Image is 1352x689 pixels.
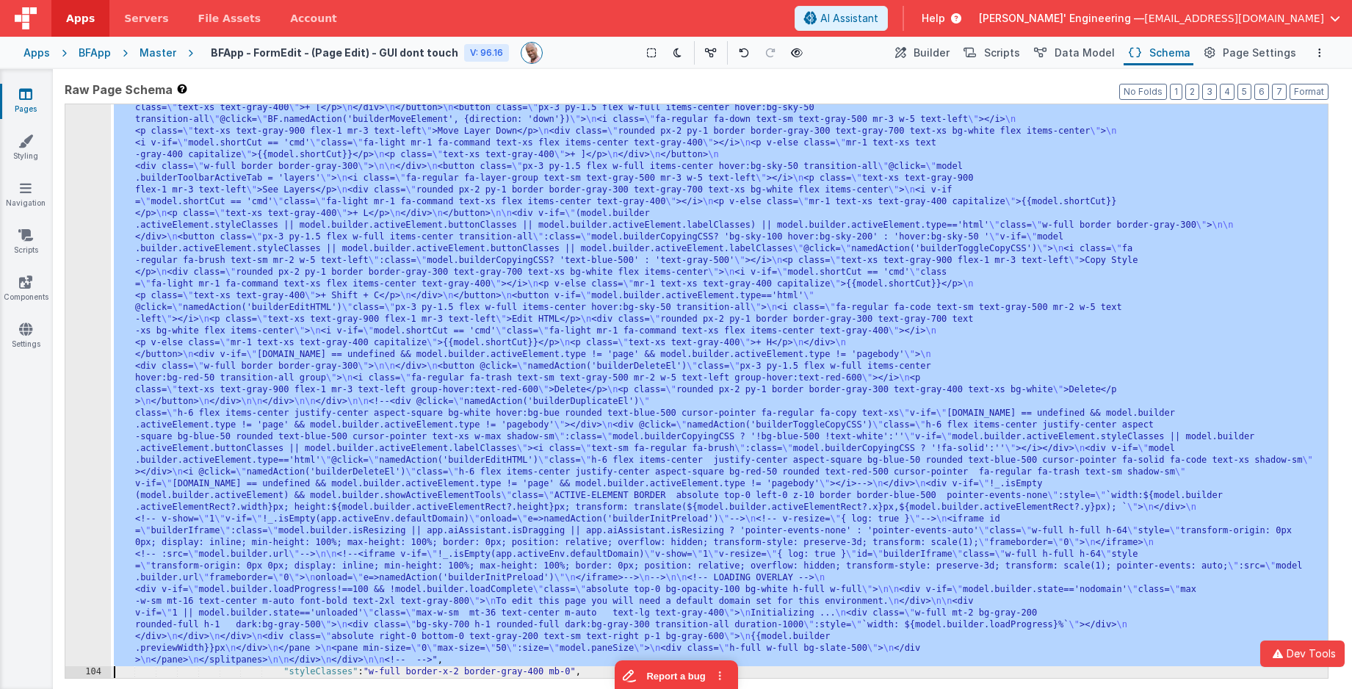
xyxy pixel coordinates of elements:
span: Help [922,11,945,26]
span: Page Settings [1223,46,1296,60]
button: 4 [1220,84,1234,100]
span: File Assets [198,11,261,26]
span: [PERSON_NAME]' Engineering — [979,11,1144,26]
button: 7 [1272,84,1287,100]
span: Data Model [1055,46,1115,60]
button: Scripts [958,40,1023,65]
button: Data Model [1029,40,1118,65]
div: Apps [24,46,50,60]
button: 5 [1237,84,1251,100]
div: 104 [65,666,111,678]
span: Scripts [984,46,1020,60]
span: [EMAIL_ADDRESS][DOMAIN_NAME] [1144,11,1324,26]
button: Format [1290,84,1328,100]
img: 11ac31fe5dc3d0eff3fbbbf7b26fa6e1 [521,43,542,63]
span: Servers [124,11,168,26]
button: Page Settings [1199,40,1299,65]
button: Schema [1124,40,1193,65]
span: Raw Page Schema [65,81,173,98]
button: Options [1311,44,1328,62]
span: AI Assistant [820,11,878,26]
span: Apps [66,11,95,26]
button: No Folds [1119,84,1167,100]
div: V: 96.16 [464,44,509,62]
h4: BFApp - FormEdit - (Page Edit) - GUI dont touch [211,47,458,58]
button: [PERSON_NAME]' Engineering — [EMAIL_ADDRESS][DOMAIN_NAME] [979,11,1340,26]
button: 1 [1170,84,1182,100]
span: Builder [914,46,950,60]
button: 3 [1202,84,1217,100]
button: AI Assistant [795,6,888,31]
div: BFApp [79,46,111,60]
button: Dev Tools [1260,641,1345,667]
button: 2 [1185,84,1199,100]
button: Builder [890,40,952,65]
span: Schema [1149,46,1190,60]
div: Master [140,46,176,60]
button: 6 [1254,84,1269,100]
